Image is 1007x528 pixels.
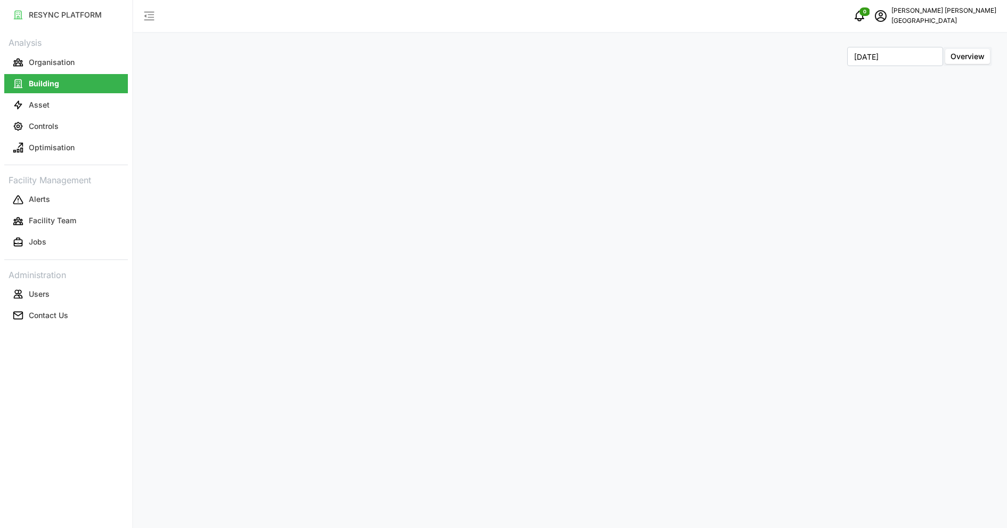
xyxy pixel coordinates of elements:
button: Optimisation [4,138,128,157]
a: Organisation [4,52,128,73]
p: Alerts [29,194,50,205]
p: Facility Team [29,215,76,226]
p: [PERSON_NAME] [PERSON_NAME] [891,6,996,16]
button: notifications [849,5,870,27]
p: Building [29,78,59,89]
button: schedule [870,5,891,27]
button: Jobs [4,233,128,252]
button: Contact Us [4,306,128,325]
p: Contact Us [29,310,68,321]
p: Users [29,289,50,299]
a: Contact Us [4,305,128,326]
p: Asset [29,100,50,110]
a: RESYNC PLATFORM [4,4,128,26]
span: 0 [863,8,866,15]
a: Users [4,283,128,305]
p: [GEOGRAPHIC_DATA] [891,16,996,26]
span: Overview [951,52,985,61]
button: Building [4,74,128,93]
button: Alerts [4,190,128,209]
a: Facility Team [4,210,128,232]
button: Asset [4,95,128,115]
p: Controls [29,121,59,132]
a: Jobs [4,232,128,253]
button: Organisation [4,53,128,72]
p: Analysis [4,34,128,50]
p: Optimisation [29,142,75,153]
p: Administration [4,266,128,282]
a: Alerts [4,189,128,210]
input: Select Month [847,47,943,66]
button: RESYNC PLATFORM [4,5,128,25]
button: Controls [4,117,128,136]
p: Jobs [29,237,46,247]
p: Organisation [29,57,75,68]
button: Users [4,285,128,304]
a: Optimisation [4,137,128,158]
a: Building [4,73,128,94]
p: Facility Management [4,172,128,187]
p: RESYNC PLATFORM [29,10,102,20]
button: Facility Team [4,212,128,231]
a: Controls [4,116,128,137]
a: Asset [4,94,128,116]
